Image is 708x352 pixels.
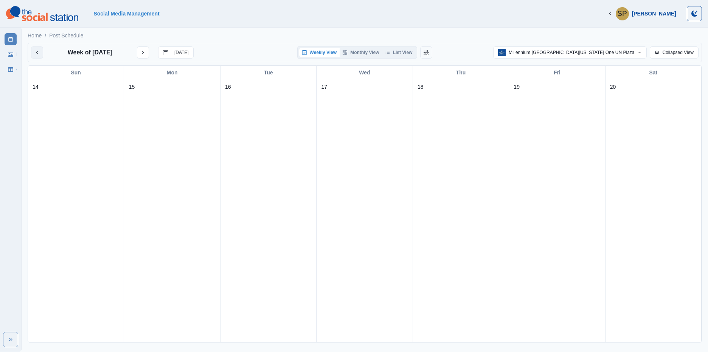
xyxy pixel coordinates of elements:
[617,5,627,23] div: Samantha Pesce
[509,66,605,80] div: Fri
[498,49,506,56] img: 212006842262839
[3,332,18,347] button: Expand
[49,32,83,40] a: Post Schedule
[45,32,46,40] span: /
[158,46,194,59] button: go to today
[601,6,682,21] button: [PERSON_NAME]
[413,66,509,80] div: Thu
[28,32,84,40] nav: breadcrumb
[317,66,413,80] div: Wed
[220,66,317,80] div: Tue
[632,11,676,17] div: [PERSON_NAME]
[514,83,520,91] p: 19
[321,83,327,91] p: 17
[340,48,382,57] button: Monthly View
[68,48,113,57] p: Week of [DATE]
[650,46,699,59] button: Collapsed View
[610,83,616,91] p: 20
[93,11,159,17] a: Social Media Management
[5,63,17,76] a: Client Dashboard
[606,66,702,80] div: Sat
[418,83,424,91] p: 18
[124,66,220,80] div: Mon
[5,48,17,60] a: Media Library
[31,46,43,59] button: previous month
[5,33,17,45] a: Post Schedule
[420,46,432,59] button: Change View Order
[28,66,124,80] div: Sun
[28,32,42,40] a: Home
[493,46,647,59] button: Millennium [GEOGRAPHIC_DATA][US_STATE] One UN Plaza
[687,6,702,21] button: Toggle Mode
[6,6,78,21] img: logoTextSVG.62801f218bc96a9b266caa72a09eb111.svg
[137,46,149,59] button: next month
[382,48,416,57] button: List View
[33,83,39,91] p: 14
[299,48,340,57] button: Weekly View
[225,83,231,91] p: 16
[129,83,135,91] p: 15
[174,50,189,55] p: [DATE]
